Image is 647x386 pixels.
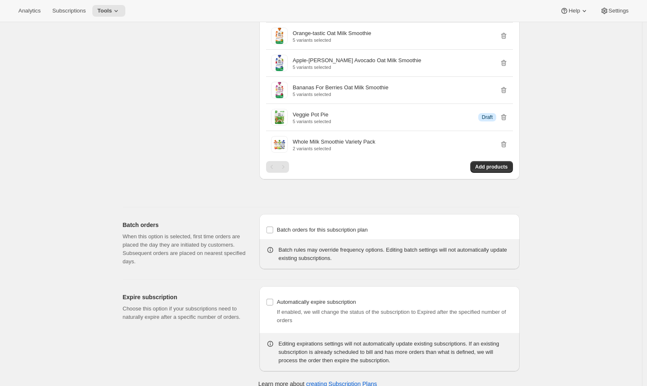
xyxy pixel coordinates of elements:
p: 5 variants selected [293,65,421,70]
span: Draft [482,114,492,121]
span: Subscriptions [52,8,86,14]
img: Apple-berry Avocado Oat Milk Smoothie [271,55,288,71]
button: Subscriptions [47,5,91,17]
p: Choose this option if your subscriptions need to naturally expire after a specific number of orders. [123,305,246,321]
img: Orange-tastic Oat Milk Smoothie [271,28,288,44]
button: Add products [470,161,513,173]
span: Help [568,8,580,14]
span: Tools [97,8,112,14]
div: Batch rules may override frequency options. Editing batch settings will not automatically update ... [279,246,513,262]
button: Help [555,5,593,17]
span: Batch orders for this subscription plan [277,227,368,233]
div: Editing expirations settings will not automatically update existing subscriptions. If an existing... [279,340,513,365]
p: Bananas For Berries Oat Milk Smoothie [293,83,388,92]
img: Veggie Pot Pie [271,109,288,126]
button: Settings [595,5,634,17]
p: 2 variants selected [293,146,376,151]
img: Bananas For Berries Oat Milk Smoothie [271,82,288,98]
p: Orange-tastic Oat Milk Smoothie [293,29,371,38]
p: 5 variants selected [293,92,388,97]
p: 5 variants selected [293,38,371,43]
p: Apple-[PERSON_NAME] Avocado Oat Milk Smoothie [293,56,421,65]
p: Veggie Pot Pie [293,111,328,119]
h2: Batch orders [123,221,246,229]
p: 5 variants selected [293,119,331,124]
span: Automatically expire subscription [277,299,356,305]
p: When this option is selected, first time orders are placed the day they are initiated by customer... [123,232,246,266]
span: If enabled, we will change the status of the subscription to Expired after the specified number o... [277,309,506,323]
button: Tools [92,5,125,17]
button: Analytics [13,5,46,17]
span: Analytics [18,8,41,14]
h2: Expire subscription [123,293,246,301]
p: Whole Milk Smoothie Variety Pack [293,138,376,146]
span: Settings [609,8,629,14]
nav: Pagination [266,161,289,173]
span: Add products [475,164,508,170]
